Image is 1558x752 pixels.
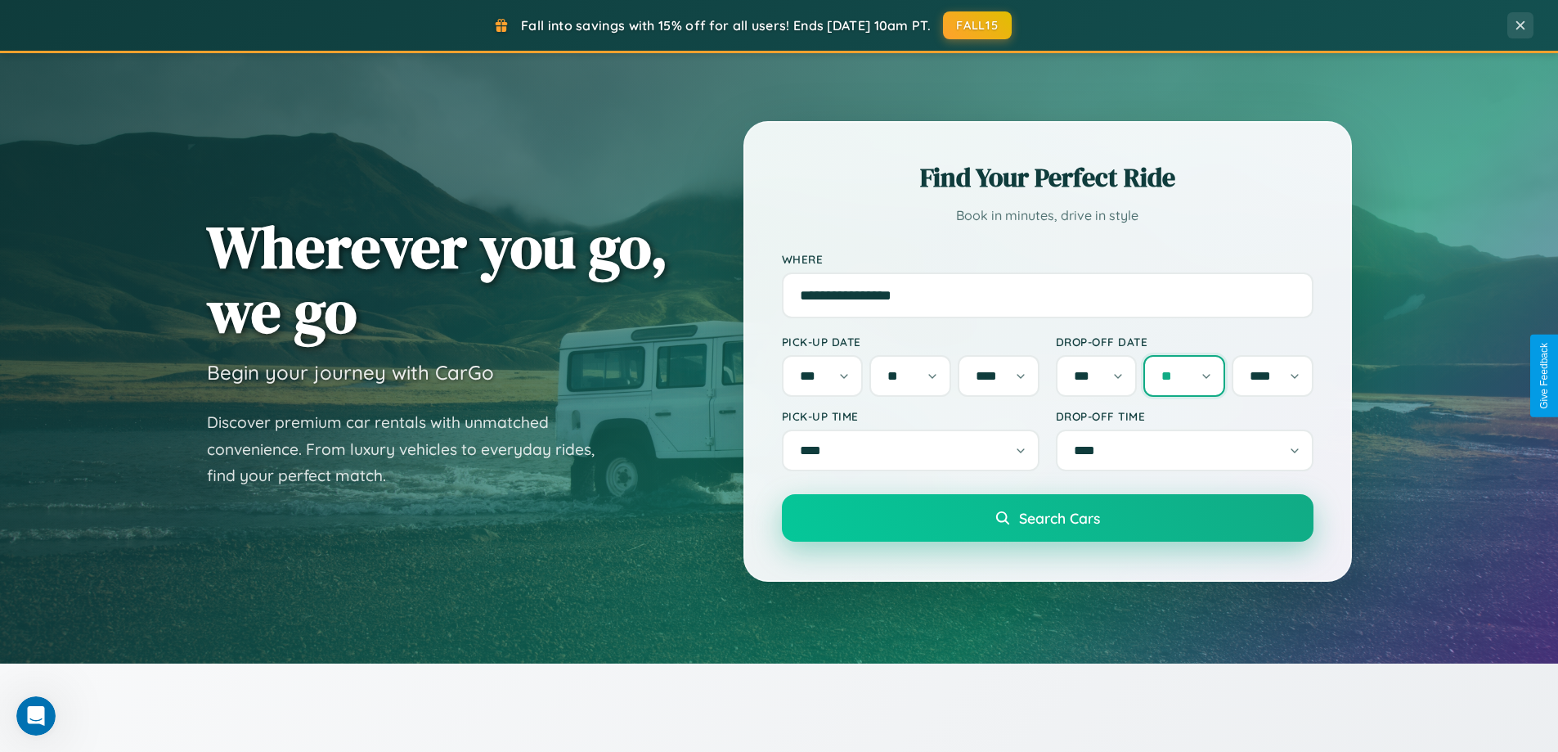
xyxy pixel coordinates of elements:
[782,252,1313,266] label: Where
[1056,335,1313,349] label: Drop-off Date
[521,17,931,34] span: Fall into savings with 15% off for all users! Ends [DATE] 10am PT.
[782,160,1313,196] h2: Find Your Perfect Ride
[1056,409,1313,423] label: Drop-off Time
[782,409,1039,423] label: Pick-up Time
[782,494,1313,542] button: Search Cars
[1019,509,1100,527] span: Search Cars
[943,11,1012,39] button: FALL15
[16,696,56,736] iframe: Intercom live chat
[782,335,1039,349] label: Pick-up Date
[207,409,616,489] p: Discover premium car rentals with unmatched convenience. From luxury vehicles to everyday rides, ...
[207,214,668,344] h1: Wherever you go, we go
[207,360,494,385] h3: Begin your journey with CarGo
[782,204,1313,227] p: Book in minutes, drive in style
[1538,343,1550,409] div: Give Feedback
